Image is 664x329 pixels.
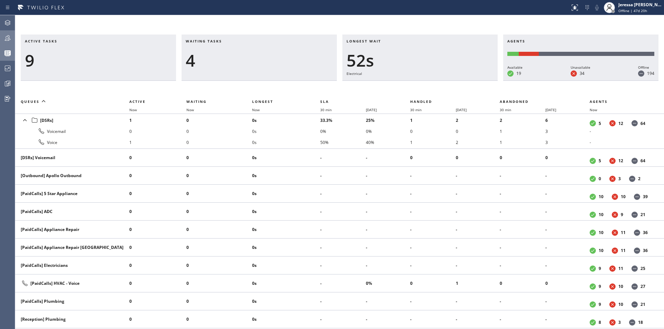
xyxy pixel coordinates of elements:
li: 0s [252,137,320,148]
div: Jeressa [PERSON_NAME] [618,2,662,8]
li: 0 [129,206,186,217]
li: 0 [410,278,456,289]
dt: Available [590,283,596,290]
dd: 5 [599,158,601,164]
li: - [456,314,500,325]
dt: Unavailable [609,319,616,326]
div: Electrical [347,70,494,77]
li: - [410,188,456,199]
dt: Offline [631,212,638,218]
dd: 3 [618,319,621,325]
div: Available [507,64,523,70]
li: - [410,314,456,325]
dd: 5 [599,120,601,126]
dt: Available [590,301,596,308]
li: 0% [366,278,410,289]
div: 52s [347,50,494,70]
li: - [320,242,366,253]
dd: 9 [599,265,601,271]
li: 0s [252,314,320,325]
li: 0 [129,260,186,271]
dt: Available [590,158,596,164]
li: 0 [186,224,252,235]
li: 1 [410,137,456,148]
dd: 11 [618,265,623,271]
dt: Unavailable [609,283,616,290]
dt: Unavailable [612,194,618,200]
li: 0s [252,188,320,199]
li: 1 [410,115,456,126]
dt: Unavailable [609,265,616,272]
div: Voice [21,138,124,146]
li: - [366,224,410,235]
dt: Offline [631,265,638,272]
div: [PaidCalls] Plumbing [21,298,124,304]
li: - [410,170,456,181]
span: Handled [410,99,432,104]
dd: 2 [638,176,640,182]
li: - [320,152,366,163]
div: [Outbound] Apollo Outbound [21,173,124,178]
dt: Offline [629,319,635,326]
li: - [320,188,366,199]
li: 0 [500,278,545,289]
li: - [456,260,500,271]
li: - [366,314,410,325]
span: Waiting tasks [186,39,222,43]
dd: 10 [599,230,603,235]
dt: Offline [631,158,638,164]
li: 6 [545,115,590,126]
div: Unavailable: 34 [519,52,539,56]
li: - [320,314,366,325]
li: 25% [366,115,410,126]
li: 0s [252,260,320,271]
dd: 9 [599,301,601,307]
li: 0 [186,137,252,148]
li: - [545,296,590,307]
span: Waiting [186,99,206,104]
dt: Unavailable [609,301,616,308]
dd: 21 [640,301,645,307]
span: Longest wait [347,39,381,43]
dd: 10 [599,194,603,200]
li: 0 [456,152,500,163]
dt: Unavailable [612,230,618,236]
li: - [456,242,500,253]
div: [PaidCalls] ADC [21,209,124,214]
li: - [410,206,456,217]
li: 3 [545,126,590,137]
li: 0 [129,242,186,253]
dd: 19 [516,70,521,76]
li: - [545,206,590,217]
dt: Unavailable [612,248,618,254]
li: 0% [320,126,366,137]
dd: 18 [638,319,643,325]
li: 0 [410,152,456,163]
li: 2 [456,115,500,126]
dt: Offline [634,194,640,200]
li: - [590,126,656,137]
div: 9 [25,50,172,70]
dd: 10 [599,212,603,217]
li: - [320,296,366,307]
li: - [410,224,456,235]
li: - [500,206,545,217]
div: [PaidCalls] Appliance Repair [GEOGRAPHIC_DATA] [21,244,124,250]
li: 0s [252,170,320,181]
li: 0 [186,170,252,181]
div: [Reception] Plumbing [21,316,124,322]
dd: 25 [640,265,645,271]
div: Unavailable [571,64,590,70]
li: 0 [186,242,252,253]
button: Mute [592,3,602,12]
dt: Offline [638,70,644,77]
div: Offline: 194 [539,52,654,56]
li: - [320,206,366,217]
li: 0 [129,296,186,307]
dt: Available [590,194,596,200]
li: 0 [186,188,252,199]
dd: 27 [640,283,645,289]
dt: Available [590,265,596,272]
li: - [545,188,590,199]
li: 0s [252,278,320,289]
